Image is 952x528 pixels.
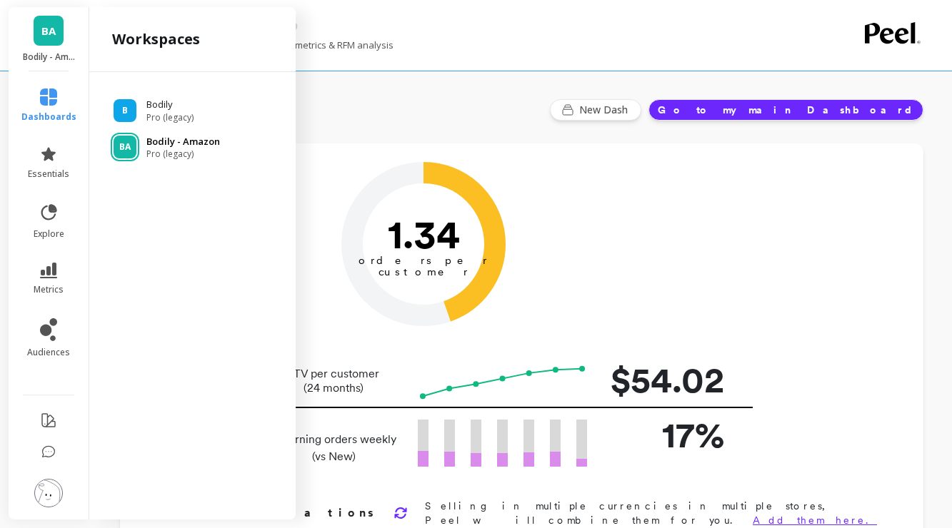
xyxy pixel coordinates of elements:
[610,353,724,407] p: $54.02
[23,51,75,63] p: Bodily - Amazon
[27,347,70,358] span: audiences
[388,210,460,258] text: 1.34
[425,499,878,527] p: Selling in multiple currencies in multiple stores, Peel will combine them for you.
[34,228,64,240] span: explore
[112,29,200,49] h2: workspaces
[146,148,220,160] span: Pro (legacy)
[379,265,469,278] tspan: customer
[753,514,877,526] a: Add them here.
[28,168,69,180] span: essentials
[359,254,488,267] tspan: orders per
[267,431,401,465] p: Returning orders weekly (vs New)
[122,105,128,116] span: B
[21,111,76,123] span: dashboards
[34,479,63,507] img: profile picture
[41,23,56,39] span: BA
[648,99,923,121] button: Go to my main Dashboard
[34,284,64,295] span: metrics
[579,103,632,117] span: New Dash
[550,99,641,121] button: New Dash
[146,112,194,123] span: Pro (legacy)
[146,135,220,149] p: Bodily - Amazon
[610,408,724,462] p: 17%
[146,98,194,112] p: Bodily
[267,367,401,395] p: LTV per customer (24 months)
[119,141,131,153] span: BA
